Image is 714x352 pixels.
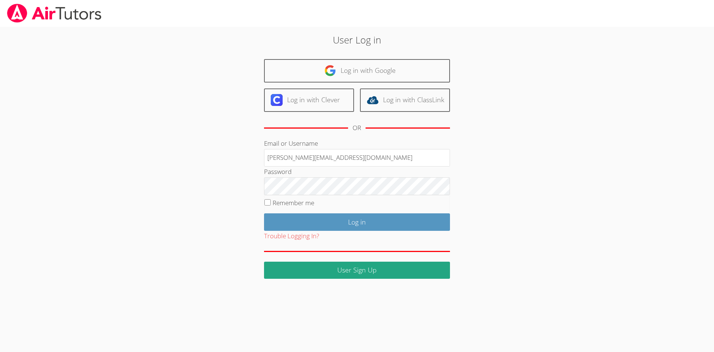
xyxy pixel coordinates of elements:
div: OR [353,123,361,133]
a: Log in with ClassLink [360,88,450,112]
h2: User Log in [164,33,550,47]
label: Email or Username [264,139,318,148]
a: Log in with Clever [264,88,354,112]
label: Remember me [273,198,314,207]
label: Password [264,167,292,176]
img: clever-logo-6eab21bc6e7a338710f1a6ff85c0baf02591cd810cc4098c63d3a4b26e2feb20.svg [271,94,283,106]
input: Log in [264,213,450,231]
a: Log in with Google [264,59,450,83]
a: User Sign Up [264,262,450,279]
button: Trouble Logging In? [264,231,319,242]
img: classlink-logo-d6bb404cc1216ec64c9a2012d9dc4662098be43eaf13dc465df04b49fa7ab582.svg [367,94,379,106]
img: airtutors_banner-c4298cdbf04f3fff15de1276eac7730deb9818008684d7c2e4769d2f7ddbe033.png [6,4,102,23]
img: google-logo-50288ca7cdecda66e5e0955fdab243c47b7ad437acaf1139b6f446037453330a.svg [324,65,336,77]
